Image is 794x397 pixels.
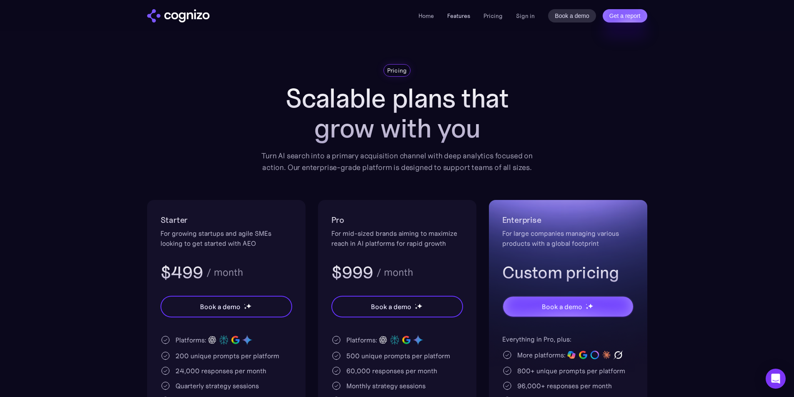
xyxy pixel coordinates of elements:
[346,351,450,361] div: 500 unique prompts per platform
[175,335,206,345] div: Platforms:
[255,83,539,143] h1: Scalable plans that grow with you
[331,228,463,248] div: For mid-sized brands aiming to maximize reach in AI platforms for rapid growth
[502,228,634,248] div: For large companies managing various products with a global footprint
[502,334,634,344] div: Everything in Pro, plus:
[160,262,203,283] h3: $499
[418,12,434,20] a: Home
[588,303,593,309] img: star
[160,296,292,317] a: Book a demostarstarstar
[160,228,292,248] div: For growing startups and agile SMEs looking to get started with AEO
[542,302,582,312] div: Book a demo
[346,335,377,345] div: Platforms:
[603,9,647,22] a: Get a report
[548,9,596,22] a: Book a demo
[376,267,413,277] div: / month
[483,12,503,20] a: Pricing
[415,304,416,305] img: star
[175,366,266,376] div: 24,000 responses per month
[244,304,245,305] img: star
[331,213,463,227] h2: Pro
[200,302,240,312] div: Book a demo
[246,303,251,309] img: star
[516,11,535,21] a: Sign in
[244,307,247,310] img: star
[147,9,210,22] a: home
[206,267,243,277] div: / month
[331,262,373,283] h3: $999
[415,307,418,310] img: star
[417,303,422,309] img: star
[586,307,589,310] img: star
[160,213,292,227] h2: Starter
[255,150,539,173] div: Turn AI search into a primary acquisition channel with deep analytics focused on action. Our ente...
[346,366,437,376] div: 60,000 responses per month
[371,302,411,312] div: Book a demo
[502,213,634,227] h2: Enterprise
[387,66,407,75] div: Pricing
[517,350,566,360] div: More platforms:
[502,262,634,283] h3: Custom pricing
[331,296,463,317] a: Book a demostarstarstar
[766,369,786,389] div: Open Intercom Messenger
[175,381,259,391] div: Quarterly strategy sessions
[517,366,625,376] div: 800+ unique prompts per platform
[447,12,470,20] a: Features
[502,296,634,317] a: Book a demostarstarstar
[346,381,426,391] div: Monthly strategy sessions
[175,351,279,361] div: 200 unique prompts per platform
[517,381,612,391] div: 96,000+ responses per month
[147,9,210,22] img: cognizo logo
[586,304,587,305] img: star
